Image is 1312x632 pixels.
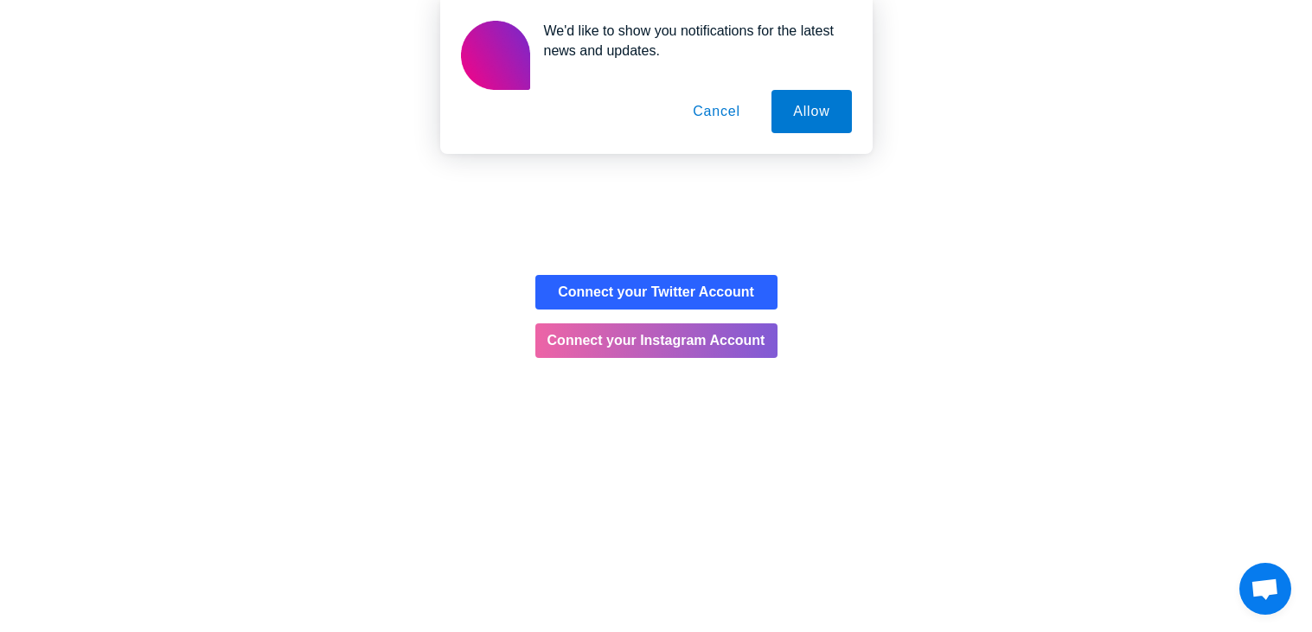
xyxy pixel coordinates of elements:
button: Cancel [671,90,762,133]
button: Allow [771,90,851,133]
div: Open chat [1239,563,1291,615]
img: notification icon [461,21,530,90]
button: Connect your Instagram Account [535,323,778,358]
div: We'd like to show you notifications for the latest news and updates. [530,21,852,61]
button: Connect your Twitter Account [535,275,778,310]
